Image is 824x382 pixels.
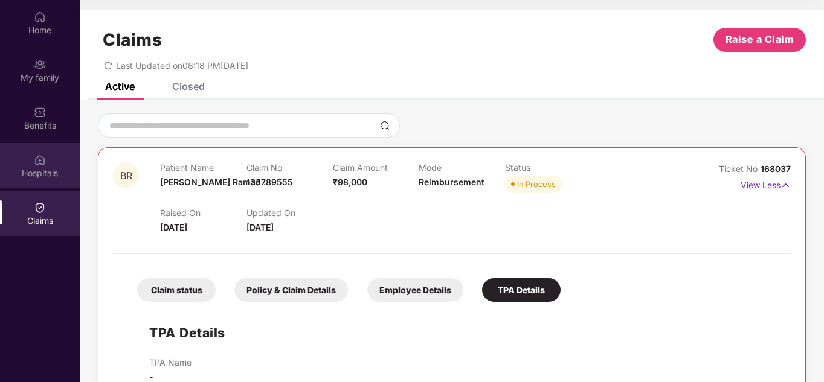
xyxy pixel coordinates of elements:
img: svg+xml;base64,PHN2ZyB4bWxucz0iaHR0cDovL3d3dy53My5vcmcvMjAwMC9zdmciIHdpZHRoPSIxNyIgaGVpZ2h0PSIxNy... [781,179,791,192]
span: ₹98,000 [333,177,367,187]
div: Claim status [137,278,216,302]
p: View Less [741,176,791,192]
p: Patient Name [160,162,246,173]
span: redo [104,60,112,71]
p: Claim Amount [333,162,419,173]
span: 168037 [761,164,791,174]
p: Raised On [160,208,246,218]
p: Claim No [246,162,333,173]
div: Policy & Claim Details [234,278,348,302]
img: svg+xml;base64,PHN2ZyBpZD0iQmVuZWZpdHMiIHhtbG5zPSJodHRwOi8vd3d3LnczLm9yZy8yMDAwL3N2ZyIgd2lkdGg9Ij... [34,106,46,118]
span: [PERSON_NAME] Ramad... [160,177,268,187]
span: Ticket No [719,164,761,174]
p: Status [505,162,591,173]
span: [DATE] [160,222,187,232]
span: BR [120,171,132,181]
p: Mode [419,162,505,173]
div: TPA Details [482,278,561,302]
img: svg+xml;base64,PHN2ZyB3aWR0aD0iMjAiIGhlaWdodD0iMjAiIHZpZXdCb3g9IjAgMCAyMCAyMCIgZmlsbD0ibm9uZSIgeG... [34,59,46,71]
h1: TPA Details [149,323,225,343]
img: svg+xml;base64,PHN2ZyBpZD0iQ2xhaW0iIHhtbG5zPSJodHRwOi8vd3d3LnczLm9yZy8yMDAwL3N2ZyIgd2lkdGg9IjIwIi... [34,202,46,214]
div: Active [105,80,135,92]
div: Closed [172,80,205,92]
div: In Process [517,178,556,190]
span: Reimbursement [419,177,484,187]
p: TPA Name [149,357,192,368]
img: svg+xml;base64,PHN2ZyBpZD0iSG9zcGl0YWxzIiB4bWxucz0iaHR0cDovL3d3dy53My5vcmcvMjAwMC9zdmciIHdpZHRoPS... [34,154,46,166]
button: Raise a Claim [713,28,806,52]
p: Updated On [246,208,333,218]
span: - [149,372,153,382]
span: [DATE] [246,222,274,232]
h1: Claims [103,30,162,50]
span: Last Updated on 08:18 PM[DATE] [116,60,248,71]
span: 133789555 [246,177,293,187]
div: Employee Details [367,278,463,302]
img: svg+xml;base64,PHN2ZyBpZD0iSG9tZSIgeG1sbnM9Imh0dHA6Ly93d3cudzMub3JnLzIwMDAvc3ZnIiB3aWR0aD0iMjAiIG... [34,11,46,23]
span: Raise a Claim [726,32,794,47]
img: svg+xml;base64,PHN2ZyBpZD0iU2VhcmNoLTMyeDMyIiB4bWxucz0iaHR0cDovL3d3dy53My5vcmcvMjAwMC9zdmciIHdpZH... [380,121,390,130]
